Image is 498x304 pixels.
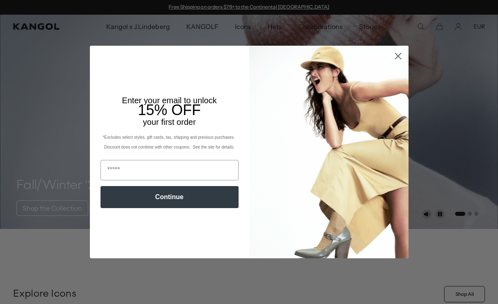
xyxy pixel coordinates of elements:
[391,49,405,63] button: Close dialog
[103,135,236,149] span: *Excludes select styles, gift cards, tax, shipping and previous purchases. Discount does not comb...
[100,186,239,208] button: Continue
[100,160,239,180] input: Email
[138,102,201,118] span: 15% OFF
[249,46,409,258] img: 93be19ad-e773-4382-80b9-c9d740c9197f.jpeg
[122,96,217,105] span: Enter your email to unlock
[143,118,196,126] span: your first order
